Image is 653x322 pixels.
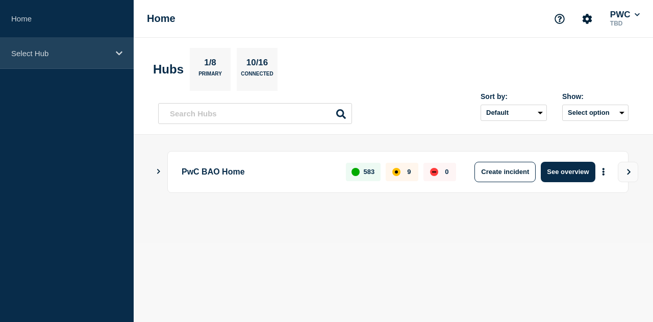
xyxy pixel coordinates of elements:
div: affected [392,168,400,176]
button: PWC [608,10,642,20]
p: 10/16 [242,58,272,71]
button: Select option [562,105,629,121]
p: PwC BAO Home [182,162,334,182]
button: More actions [597,162,610,181]
h1: Home [147,13,175,24]
p: 583 [364,168,375,176]
p: Primary [198,71,222,82]
p: 9 [407,168,411,176]
p: 0 [445,168,448,176]
button: Show Connected Hubs [156,168,161,176]
p: TBD [608,20,642,27]
button: Create incident [474,162,536,182]
p: 1/8 [200,58,220,71]
button: Account settings [576,8,598,30]
div: Show: [562,92,629,101]
button: Support [549,8,570,30]
button: View [618,162,638,182]
div: down [430,168,438,176]
div: Sort by: [481,92,547,101]
select: Sort by [481,105,547,121]
h2: Hubs [153,62,184,77]
div: up [351,168,360,176]
p: Connected [241,71,273,82]
p: Select Hub [11,49,109,58]
input: Search Hubs [158,103,352,124]
button: See overview [541,162,595,182]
